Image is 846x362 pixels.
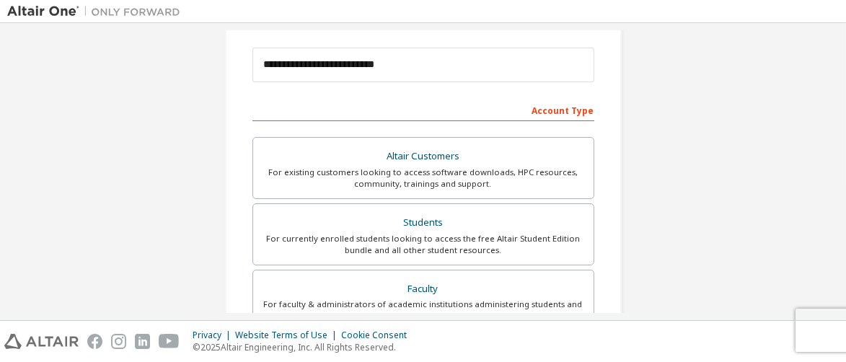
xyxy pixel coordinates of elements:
[87,334,102,349] img: facebook.svg
[252,98,594,121] div: Account Type
[235,330,341,341] div: Website Terms of Use
[193,341,415,353] p: © 2025 Altair Engineering, Inc. All Rights Reserved.
[262,213,585,233] div: Students
[193,330,235,341] div: Privacy
[159,334,180,349] img: youtube.svg
[262,167,585,190] div: For existing customers looking to access software downloads, HPC resources, community, trainings ...
[135,334,150,349] img: linkedin.svg
[111,334,126,349] img: instagram.svg
[262,279,585,299] div: Faculty
[262,233,585,256] div: For currently enrolled students looking to access the free Altair Student Edition bundle and all ...
[262,299,585,322] div: For faculty & administrators of academic institutions administering students and accessing softwa...
[341,330,415,341] div: Cookie Consent
[4,334,79,349] img: altair_logo.svg
[7,4,188,19] img: Altair One
[262,146,585,167] div: Altair Customers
